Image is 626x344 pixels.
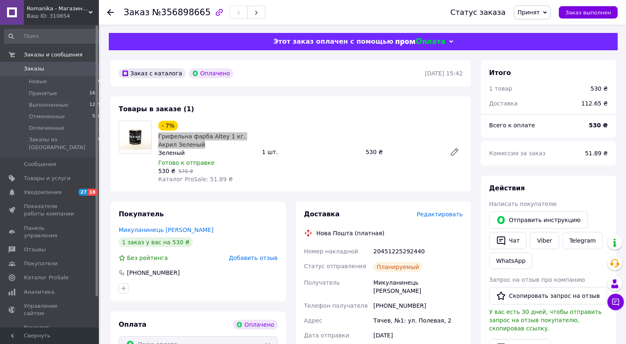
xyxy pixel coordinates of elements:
[489,287,607,304] button: Скопировать запрос на отзыв
[304,317,322,324] span: Адрес
[489,276,585,283] span: Запрос на отзыв про компанию
[29,78,47,85] span: Новые
[373,262,422,272] div: Планируемый
[372,244,464,259] div: 20451225292440
[78,189,88,196] span: 27
[89,90,101,97] span: 1631
[24,203,76,218] span: Показатели работы компании
[126,269,181,277] div: [PHONE_NUMBER]
[362,146,443,158] div: 530 ₴
[489,184,525,192] span: Действия
[119,210,164,218] span: Покупатель
[27,5,89,12] span: Romanika - Магазин люмiнiсцентних фарб та матерiалiв
[489,150,546,157] span: Комиссия за заказ
[304,210,340,218] span: Доставка
[304,302,368,309] span: Телефон получателя
[372,275,464,298] div: Микуланинець [PERSON_NAME]
[489,309,602,332] span: У вас есть 30 дней, чтобы отправить запрос на отзыв покупателю, скопировав ссылку.
[372,328,464,343] div: [DATE]
[119,321,146,328] span: Оплата
[98,136,101,151] span: 0
[304,248,359,255] span: Номер накладной
[27,12,99,20] div: Ваш ID: 310654
[24,65,44,73] span: Заказы
[98,78,101,85] span: 0
[88,189,97,196] span: 18
[29,113,65,120] span: Отмененные
[577,94,613,112] div: 112.65 ₴
[530,232,559,249] a: Viber
[518,9,540,16] span: Принят
[259,146,363,158] div: 1 шт.
[372,298,464,313] div: [PHONE_NUMBER]
[24,288,54,296] span: Аналитика
[489,211,588,229] button: Отправить инструкцию
[119,105,194,113] span: Товары в заказе (1)
[559,6,618,19] button: Заказ выполнен
[124,7,150,17] span: Заказ
[585,150,608,157] span: 51.89 ₴
[314,229,387,237] div: Нова Пошта (платная)
[446,144,463,160] a: Редактировать
[119,125,151,150] img: Грифельна фарба Altey 1 кг. Акрил Зеленый
[417,211,463,218] span: Редактировать
[189,68,233,78] div: Оплачено
[24,189,61,196] span: Уведомления
[4,29,102,44] input: Поиск
[450,8,506,16] div: Статус заказа
[119,68,185,78] div: Заказ с каталога
[29,90,57,97] span: Принятые
[563,232,603,249] a: Telegram
[29,136,98,151] span: Заказы из [GEOGRAPHIC_DATA]
[127,255,168,261] span: Без рейтинга
[233,320,277,330] div: Оплачено
[158,159,215,166] span: Готово к отправке
[24,302,76,317] span: Управление сайтом
[489,69,511,77] span: Итого
[372,313,464,328] div: Тячев, №1: ул. Полевая, 2
[589,122,608,129] b: 530 ₴
[591,84,608,93] div: 530 ₴
[24,161,56,168] span: Сообщения
[178,168,193,174] span: 570 ₴
[158,133,246,148] a: Грифельна фарба Altey 1 кг. Акрил Зеленый
[489,253,532,269] a: WhatsApp
[119,237,193,247] div: 1 заказ у вас на 530 ₴
[158,121,178,131] div: - 7%
[489,100,518,107] span: Доставка
[158,149,256,157] div: Зеленый
[158,168,176,174] span: 530 ₴
[92,113,101,120] span: 568
[24,51,82,59] span: Заказы и сообщения
[29,101,68,109] span: Выполненные
[607,294,624,310] button: Чат с покупателем
[489,85,512,92] span: 1 товар
[107,8,114,16] div: Вернуться назад
[24,274,68,281] span: Каталог ProSale
[98,124,101,132] span: 3
[152,7,211,17] span: №356898665
[565,9,611,16] span: Заказ выполнен
[89,101,101,109] span: 1239
[24,175,70,182] span: Товары и услуги
[273,37,393,45] span: Этот заказ оплачен с помощью
[119,227,213,233] a: Микуланинець [PERSON_NAME]
[24,246,46,253] span: Отзывы
[229,255,277,261] span: Добавить отзыв
[489,122,535,129] span: Всего к оплате
[425,70,463,77] time: [DATE] 15:42
[489,201,557,207] span: Написать покупателю
[304,263,366,269] span: Статус отправления
[24,260,58,267] span: Покупатели
[489,232,527,249] button: Чат
[396,38,445,46] img: evopay logo
[158,176,233,183] span: Каталог ProSale: 51.89 ₴
[24,324,76,339] span: Кошелек компании
[304,279,340,286] span: Получатель
[29,124,64,132] span: Оплаченные
[24,225,76,239] span: Панель управления
[304,332,349,339] span: Дата отправки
